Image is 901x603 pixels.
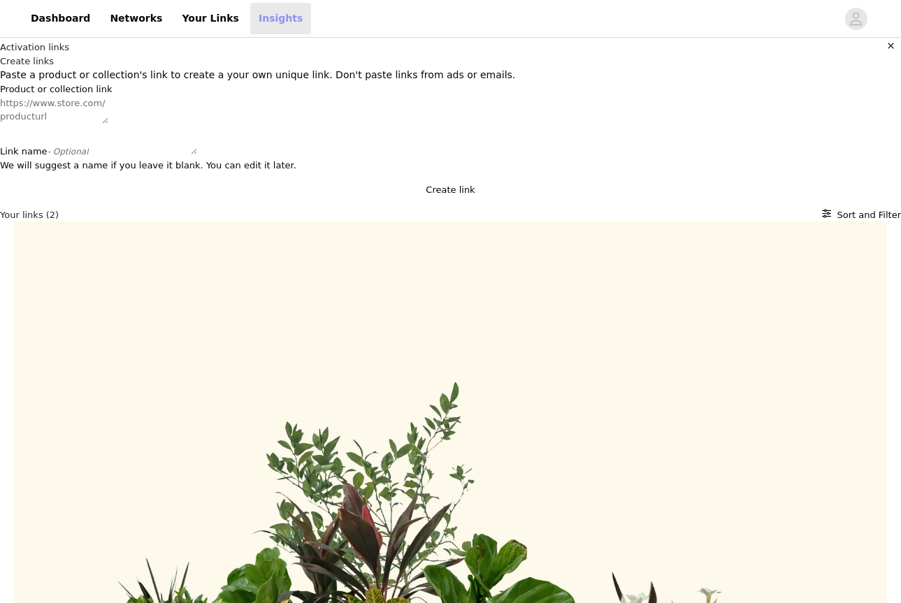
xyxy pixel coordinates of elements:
[173,3,247,34] a: Your Links
[48,147,89,157] span: - Optional
[22,3,99,34] a: Dashboard
[822,208,901,222] button: Sort and Filter
[250,3,311,34] a: Insights
[849,8,863,30] div: avatar
[101,3,171,34] a: Networks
